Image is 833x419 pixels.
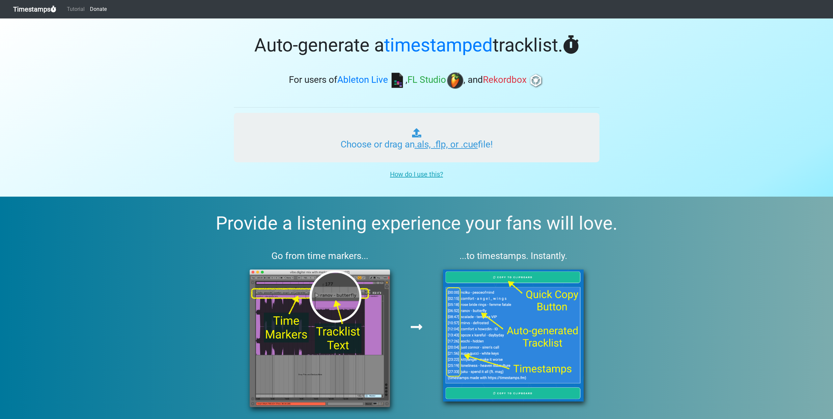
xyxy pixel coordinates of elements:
[16,212,817,235] h2: Provide a listening experience your fans will love.
[390,170,443,178] u: How do I use this?
[427,250,599,262] h3: ...to timestamps. Instantly.
[234,250,406,262] h3: Go from time markers...
[384,34,493,56] span: timestamped
[528,72,544,89] img: rb.png
[447,72,463,89] img: fl.png
[483,75,527,85] span: Rekordbox
[64,3,87,16] a: Tutorial
[87,3,109,16] a: Donate
[427,270,599,402] img: tsfm%20results.png
[337,75,388,85] span: Ableton Live
[234,270,406,407] img: ableton%20screenshot%20bounce.png
[407,75,446,85] span: FL Studio
[234,72,599,89] h3: For users of , , and
[13,3,56,16] a: Timestamps
[234,34,599,56] h1: Auto-generate a tracklist.
[389,72,405,89] img: ableton.png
